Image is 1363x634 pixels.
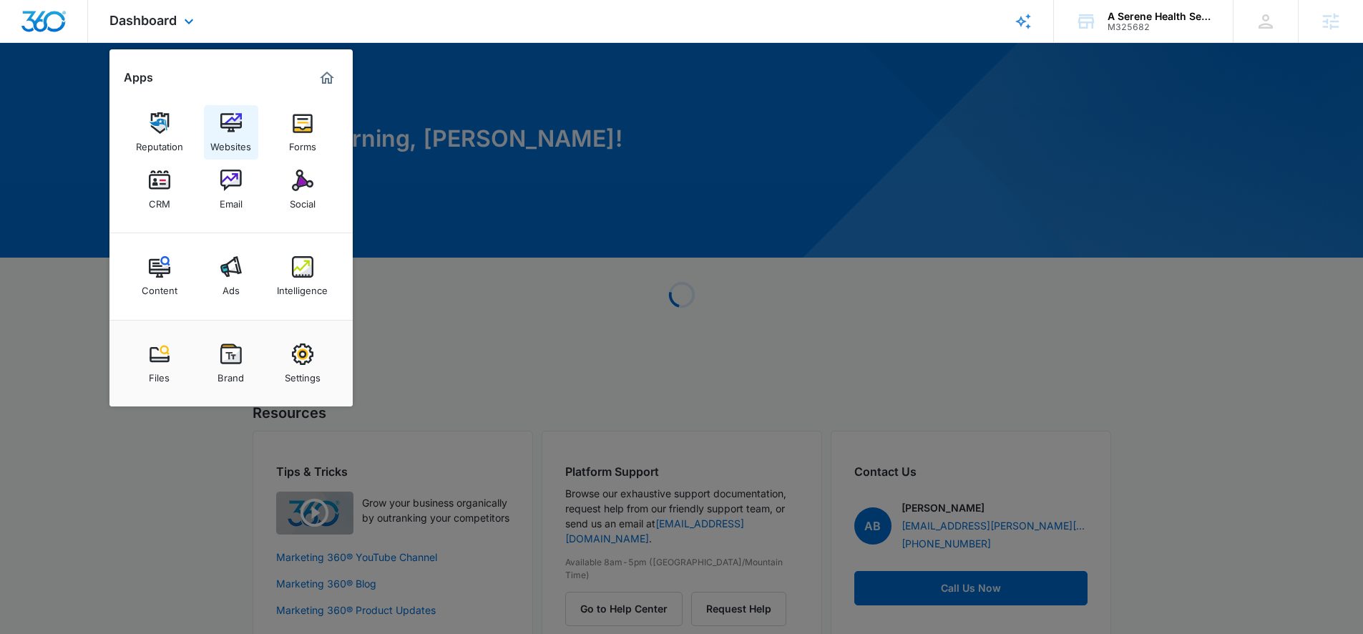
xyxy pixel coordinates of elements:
[149,365,170,384] div: Files
[124,71,153,84] h2: Apps
[290,191,316,210] div: Social
[218,365,244,384] div: Brand
[210,134,251,152] div: Websites
[204,249,258,303] a: Ads
[136,134,183,152] div: Reputation
[132,249,187,303] a: Content
[204,162,258,217] a: Email
[132,105,187,160] a: Reputation
[132,336,187,391] a: Files
[220,191,243,210] div: Email
[142,278,177,296] div: Content
[275,249,330,303] a: Intelligence
[285,365,321,384] div: Settings
[1108,22,1212,32] div: account id
[109,13,177,28] span: Dashboard
[223,278,240,296] div: Ads
[149,191,170,210] div: CRM
[275,162,330,217] a: Social
[289,134,316,152] div: Forms
[1108,11,1212,22] div: account name
[132,162,187,217] a: CRM
[275,336,330,391] a: Settings
[275,105,330,160] a: Forms
[316,67,338,89] a: Marketing 360® Dashboard
[277,278,328,296] div: Intelligence
[204,336,258,391] a: Brand
[204,105,258,160] a: Websites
